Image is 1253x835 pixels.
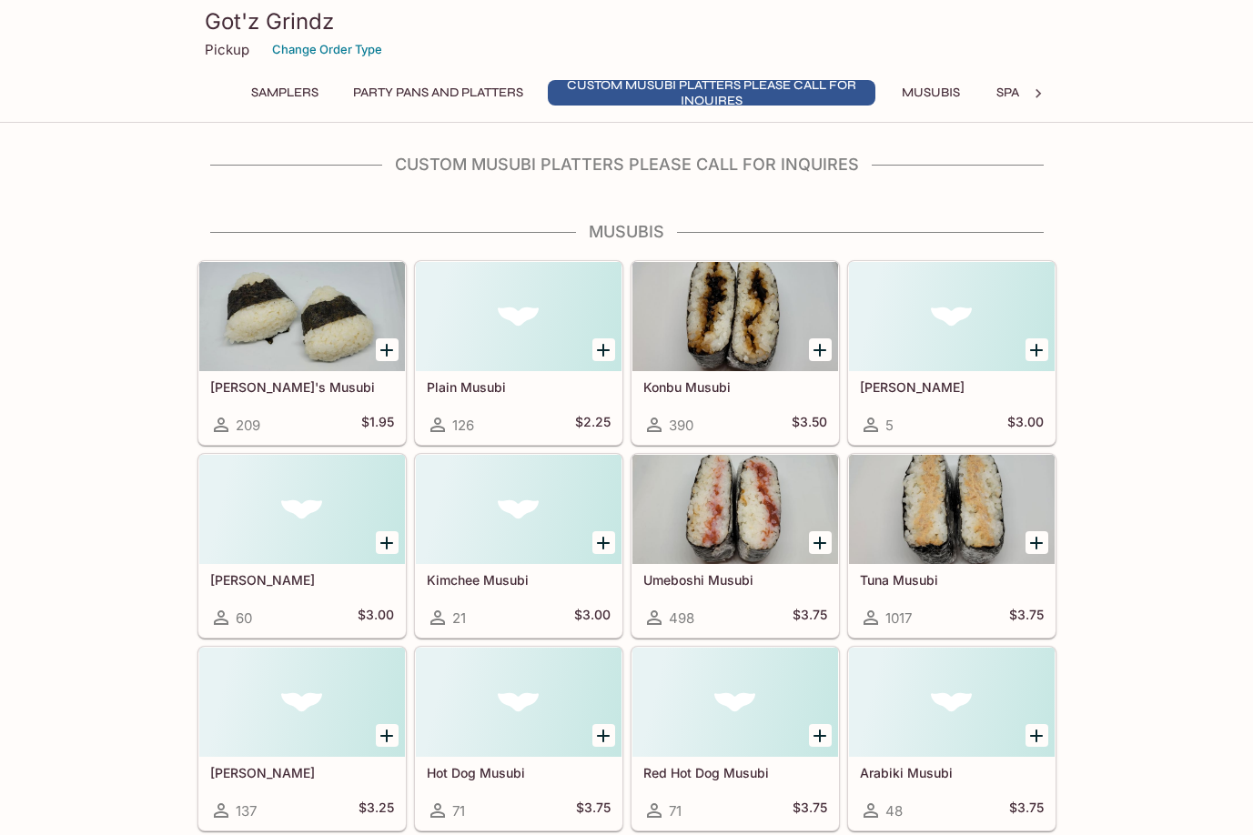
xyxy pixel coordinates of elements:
[848,261,1056,445] a: [PERSON_NAME]5$3.00
[199,648,405,757] div: Natto Musubi
[885,802,903,820] span: 48
[643,765,827,780] h5: Red Hot Dog Musubi
[643,572,827,588] h5: Umeboshi Musubi
[1026,338,1048,361] button: Add Okaka Musubi
[415,647,622,830] a: Hot Dog Musubi71$3.75
[197,155,1056,175] h4: Custom Musubi Platters PLEASE CALL FOR INQUIRES
[236,417,260,434] span: 209
[792,414,827,436] h5: $3.50
[793,800,827,821] h5: $3.75
[1009,800,1044,821] h5: $3.75
[197,222,1056,242] h4: Musubis
[848,454,1056,638] a: Tuna Musubi1017$3.75
[575,414,611,436] h5: $2.25
[452,417,474,434] span: 126
[198,454,406,638] a: [PERSON_NAME]60$3.00
[452,609,466,627] span: 21
[1007,414,1044,436] h5: $3.00
[236,609,252,627] span: 60
[376,338,399,361] button: Add Kai G's Musubi
[210,572,394,588] h5: [PERSON_NAME]
[632,454,839,638] a: Umeboshi Musubi498$3.75
[210,379,394,395] h5: [PERSON_NAME]'s Musubi
[849,262,1055,371] div: Okaka Musubi
[574,607,611,629] h5: $3.00
[849,648,1055,757] div: Arabiki Musubi
[359,800,394,821] h5: $3.25
[415,261,622,445] a: Plain Musubi126$2.25
[205,41,249,58] p: Pickup
[548,80,875,106] button: Custom Musubi Platters PLEASE CALL FOR INQUIRES
[860,765,1044,780] h5: Arabiki Musubi
[427,765,611,780] h5: Hot Dog Musubi
[415,454,622,638] a: Kimchee Musubi21$3.00
[199,262,405,371] div: Kai G's Musubi
[358,607,394,629] h5: $3.00
[198,647,406,830] a: [PERSON_NAME]137$3.25
[848,647,1056,830] a: Arabiki Musubi48$3.75
[669,802,682,820] span: 71
[427,572,611,588] h5: Kimchee Musubi
[860,379,1044,395] h5: [PERSON_NAME]
[809,338,832,361] button: Add Konbu Musubi
[890,80,972,106] button: Musubis
[416,648,621,757] div: Hot Dog Musubi
[416,455,621,564] div: Kimchee Musubi
[860,572,1044,588] h5: Tuna Musubi
[592,338,615,361] button: Add Plain Musubi
[416,262,621,371] div: Plain Musubi
[592,724,615,747] button: Add Hot Dog Musubi
[592,531,615,554] button: Add Kimchee Musubi
[986,80,1102,106] button: Spam Musubis
[849,455,1055,564] div: Tuna Musubi
[669,609,694,627] span: 498
[576,800,611,821] h5: $3.75
[427,379,611,395] h5: Plain Musubi
[376,531,399,554] button: Add Takuan Musubi
[205,7,1049,35] h3: Got'z Grindz
[1009,607,1044,629] h5: $3.75
[632,647,839,830] a: Red Hot Dog Musubi71$3.75
[632,261,839,445] a: Konbu Musubi390$3.50
[885,609,912,627] span: 1017
[1026,724,1048,747] button: Add Arabiki Musubi
[809,724,832,747] button: Add Red Hot Dog Musubi
[264,35,390,64] button: Change Order Type
[1026,531,1048,554] button: Add Tuna Musubi
[241,80,328,106] button: Samplers
[199,455,405,564] div: Takuan Musubi
[632,455,838,564] div: Umeboshi Musubi
[643,379,827,395] h5: Konbu Musubi
[793,607,827,629] h5: $3.75
[343,80,533,106] button: Party Pans and Platters
[210,765,394,780] h5: [PERSON_NAME]
[236,802,257,820] span: 137
[885,417,894,434] span: 5
[809,531,832,554] button: Add Umeboshi Musubi
[452,802,465,820] span: 71
[361,414,394,436] h5: $1.95
[376,724,399,747] button: Add Natto Musubi
[669,417,693,434] span: 390
[632,648,838,757] div: Red Hot Dog Musubi
[632,262,838,371] div: Konbu Musubi
[198,261,406,445] a: [PERSON_NAME]'s Musubi209$1.95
